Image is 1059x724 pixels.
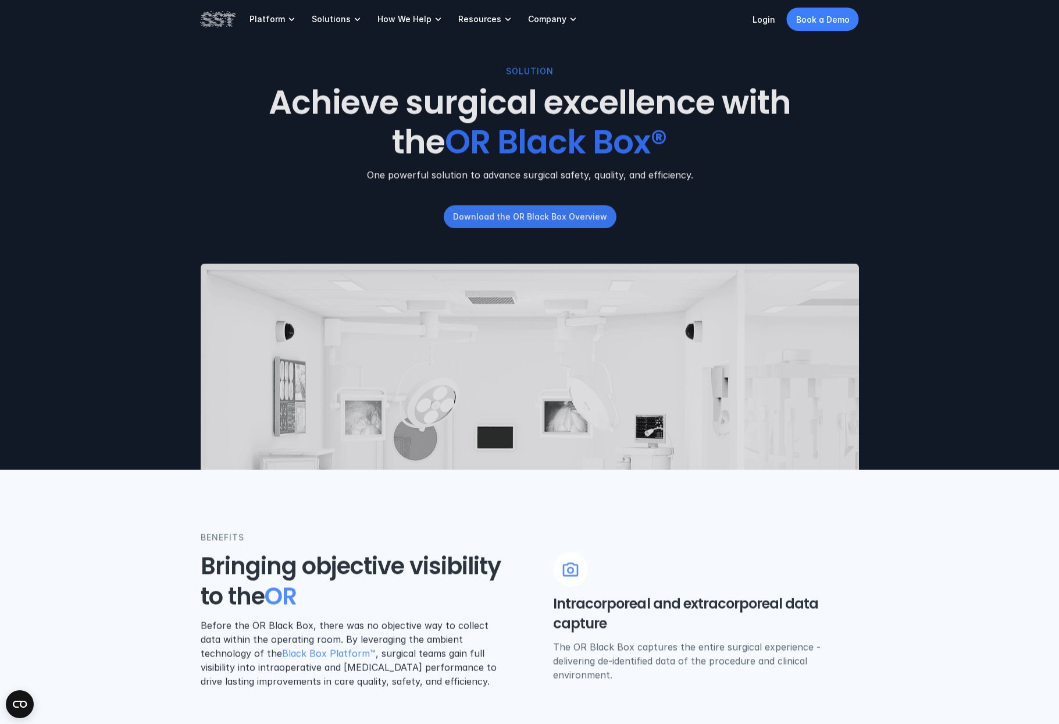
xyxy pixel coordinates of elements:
h3: Bringing objective visibility to the [201,551,507,612]
p: Download the OR Black Box Overview [452,211,607,223]
p: Book a Demo [796,13,850,26]
p: Resources [458,14,501,24]
span: OR [265,580,297,613]
a: Black Box Platform™ [282,648,376,659]
a: Download the OR Black Box Overview [443,205,616,228]
a: Book a Demo [787,8,859,31]
p: The OR Black Box captures the entire surgical experience - delivering de-identified data of the p... [553,640,859,682]
p: Solutions [312,14,351,24]
img: Cartoon depiction of an operating room [201,263,859,619]
p: One powerful solution to advance surgical safety, quality, and efficiency. [201,168,859,182]
a: Login [753,15,775,24]
button: Open CMP widget [6,690,34,718]
p: Before the OR Black Box, there was no objective way to collect data within the operating room. By... [201,619,507,688]
h1: Achieve surgical excellence with the [247,84,813,162]
h5: Intracorporeal and extracorporeal data capture [553,594,859,633]
p: Platform [249,14,285,24]
p: SOLUTION [506,65,554,77]
p: BENEFITS [201,531,244,544]
img: SST logo [201,9,236,29]
p: Company [528,14,566,24]
span: OR Black Box® [445,119,667,165]
p: How We Help [377,14,432,24]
